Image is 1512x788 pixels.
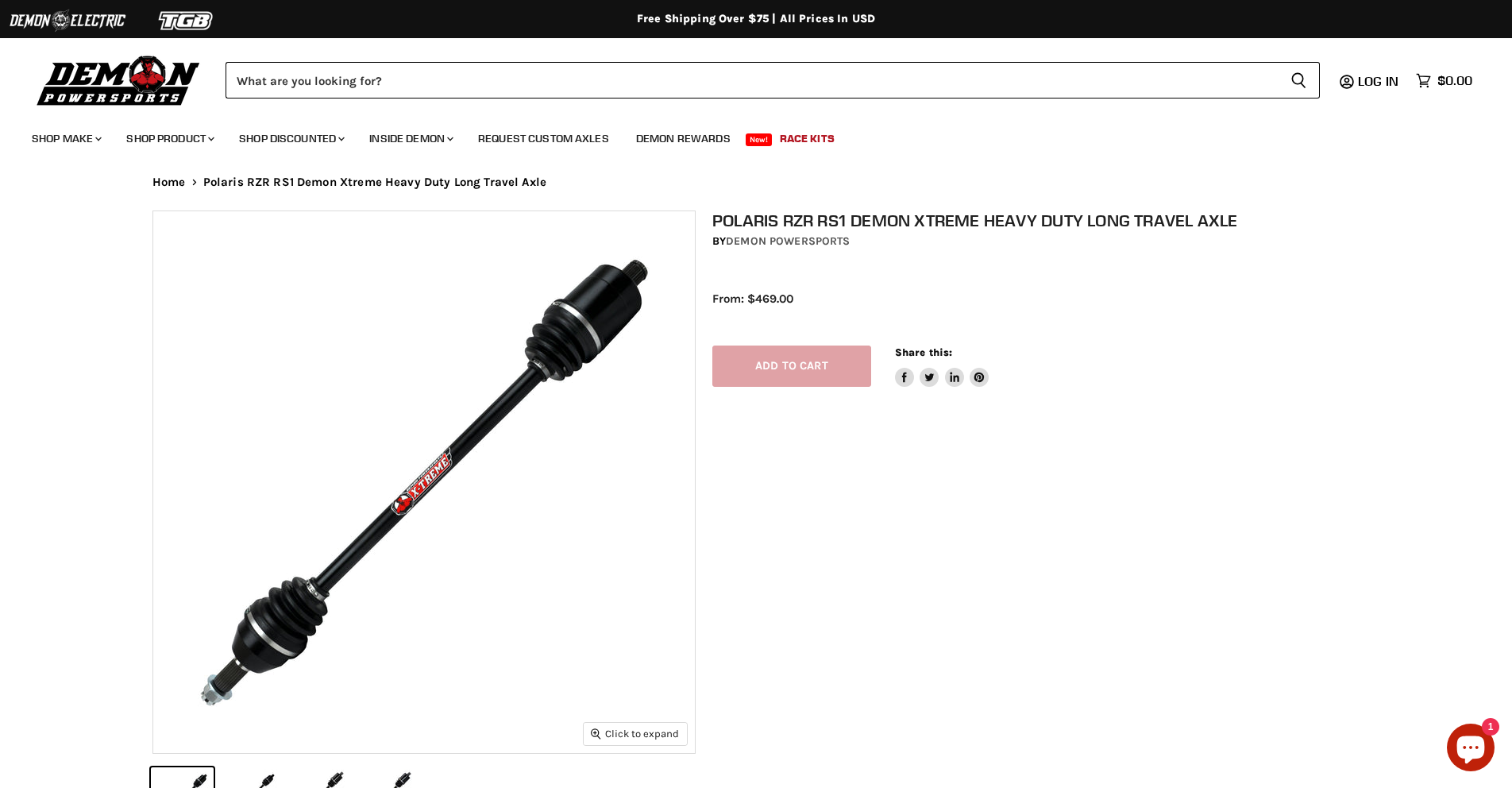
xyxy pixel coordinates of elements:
h1: Polaris RZR RS1 Demon Xtreme Heavy Duty Long Travel Axle [712,211,1376,230]
div: by [712,233,1376,250]
aside: Share this: [895,346,989,388]
button: Search [1278,62,1320,98]
input: Search [226,62,1278,98]
a: Shop Discounted [227,122,354,155]
a: Demon Powersports [726,234,850,248]
span: Polaris RZR RS1 Demon Xtreme Heavy Duty Long Travel Axle [203,176,546,189]
img: Demon Electric Logo 2 [8,6,127,36]
a: $0.00 [1408,69,1480,92]
a: Shop Make [20,122,111,155]
span: New! [746,133,773,146]
inbox-online-store-chat: Shopify online store chat [1442,724,1499,775]
a: Request Custom Axles [466,122,621,155]
a: Inside Demon [357,122,463,155]
ul: Main menu [20,116,1468,155]
img: TGB Logo 2 [127,6,246,36]
form: Product [226,62,1320,98]
a: Race Kits [768,122,847,155]
span: From: $469.00 [712,292,793,306]
nav: Breadcrumbs [121,176,1391,189]
a: Demon Rewards [624,122,742,155]
a: Log in [1351,74,1408,88]
div: Free Shipping Over $75 | All Prices In USD [121,12,1391,26]
a: Shop Product [114,122,224,155]
span: $0.00 [1437,73,1472,88]
img: Demon Powersports [32,52,206,108]
img: IMAGE [153,211,695,753]
span: Log in [1358,73,1398,89]
button: Click to expand [584,723,687,744]
span: Click to expand [591,728,679,740]
span: Share this: [895,346,952,358]
a: Home [152,176,186,189]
